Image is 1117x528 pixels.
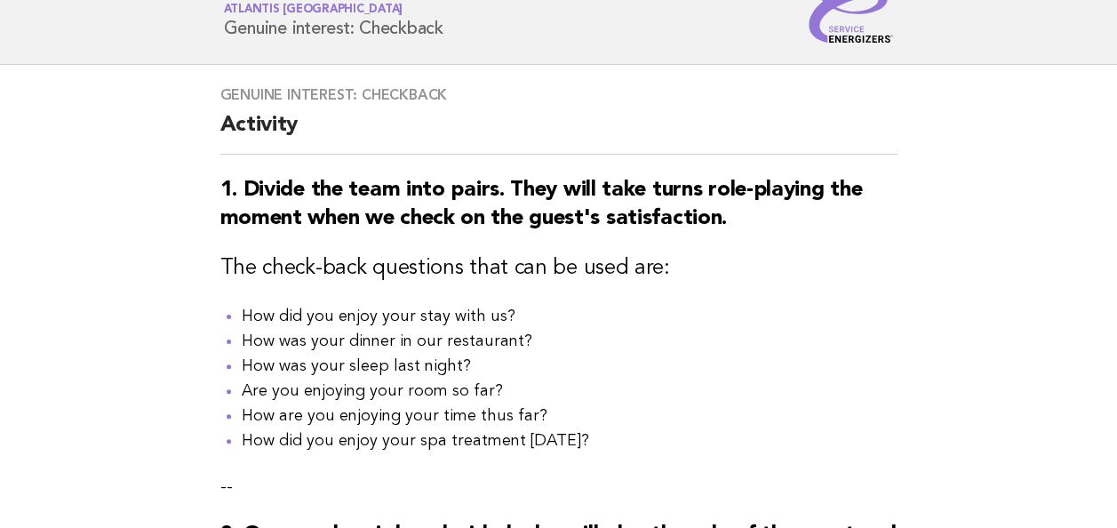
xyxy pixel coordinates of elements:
p: -- [220,475,898,500]
h3: The check-back questions that can be used are: [220,254,898,283]
span: Atlantis [GEOGRAPHIC_DATA] [224,4,403,16]
li: How was your dinner in our restaurant? [242,329,898,354]
h3: Genuine interest: Checkback [220,86,898,104]
li: How was your sleep last night? [242,354,898,379]
li: Are you enjoying your room so far? [242,379,898,404]
strong: 1. Divide the team into pairs. They will take turns role-playing the moment when we check on the ... [220,180,863,229]
h2: Activity [220,111,898,155]
li: How did you enjoy your stay with us? [242,304,898,329]
li: How are you enjoying your time thus far? [242,404,898,428]
li: How did you enjoy your spa treatment [DATE]? [242,428,898,453]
